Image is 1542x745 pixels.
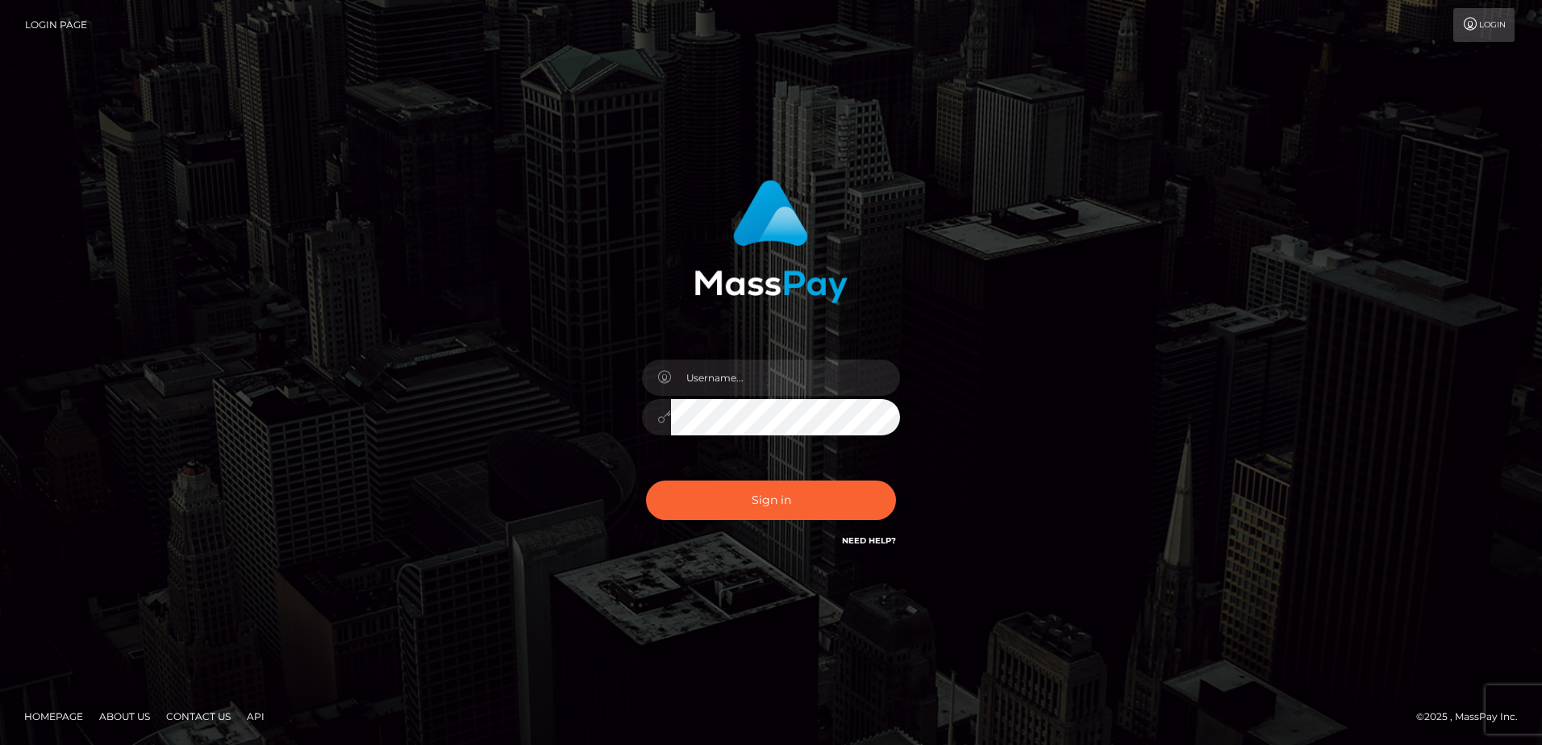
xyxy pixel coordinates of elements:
button: Sign in [646,481,896,520]
a: Login [1453,8,1515,42]
a: Homepage [18,704,90,729]
img: MassPay Login [694,180,848,303]
a: Need Help? [842,535,896,546]
div: © 2025 , MassPay Inc. [1416,708,1530,726]
a: Contact Us [160,704,237,729]
a: About Us [93,704,156,729]
input: Username... [671,360,900,396]
a: Login Page [25,8,87,42]
a: API [240,704,271,729]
